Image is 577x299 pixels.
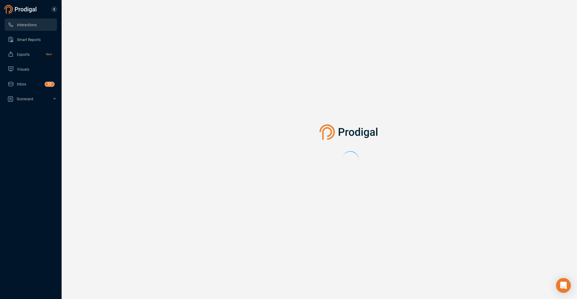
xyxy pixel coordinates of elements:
[5,48,57,60] li: Exports
[5,33,57,46] li: Smart Reports
[8,33,52,46] a: Smart Reports
[45,82,54,86] sup: 32
[17,52,30,57] span: Exports
[17,23,37,27] span: Interactions
[47,82,50,88] p: 3
[8,48,52,60] a: ExportsNew!
[8,63,52,75] a: Visuals
[17,82,26,86] span: Inbox
[17,97,33,101] span: Scorecard
[5,78,57,90] li: Inbox
[17,38,41,42] span: Smart Reports
[5,63,57,75] li: Visuals
[46,48,52,60] span: New!
[17,67,29,72] span: Visuals
[50,82,52,88] p: 2
[4,5,38,14] img: prodigal-logo
[319,124,381,140] img: prodigal-logo
[8,78,52,90] a: Inbox
[556,278,571,293] div: Open Intercom Messenger
[5,19,57,31] li: Interactions
[8,19,52,31] a: Interactions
